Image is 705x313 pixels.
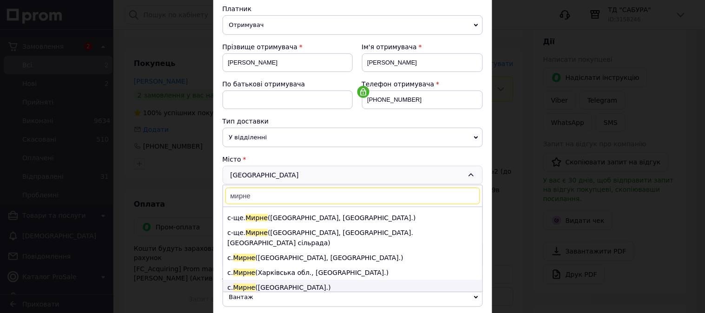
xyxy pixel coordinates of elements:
[233,254,256,261] span: Мирне
[223,155,483,164] div: Місто
[223,250,482,265] li: с. ([GEOGRAPHIC_DATA], [GEOGRAPHIC_DATA].)
[223,128,483,147] span: У відділенні
[246,214,268,222] span: Мирне
[223,5,252,13] span: Платник
[223,15,483,35] span: Отримувач
[223,265,482,280] li: с. (Харківська обл., [GEOGRAPHIC_DATA].)
[223,287,483,307] span: Вантаж
[223,117,269,125] span: Тип доставки
[362,80,435,88] span: Телефон отримувача
[246,229,268,236] span: Мирне
[233,269,256,276] span: Мирне
[223,43,298,51] span: Прізвище отримувача
[223,166,483,184] div: [GEOGRAPHIC_DATA]
[223,225,482,250] li: с-ще. ([GEOGRAPHIC_DATA], [GEOGRAPHIC_DATA]. [GEOGRAPHIC_DATA] сільрада)
[223,80,305,88] span: По батькові отримувача
[362,43,417,51] span: Ім'я отримувача
[223,210,482,225] li: с-ще. ([GEOGRAPHIC_DATA], [GEOGRAPHIC_DATA].)
[225,188,480,204] input: Знайти
[362,91,483,109] input: +380
[223,280,482,295] li: с. ([GEOGRAPHIC_DATA].)
[233,284,256,291] span: Мирне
